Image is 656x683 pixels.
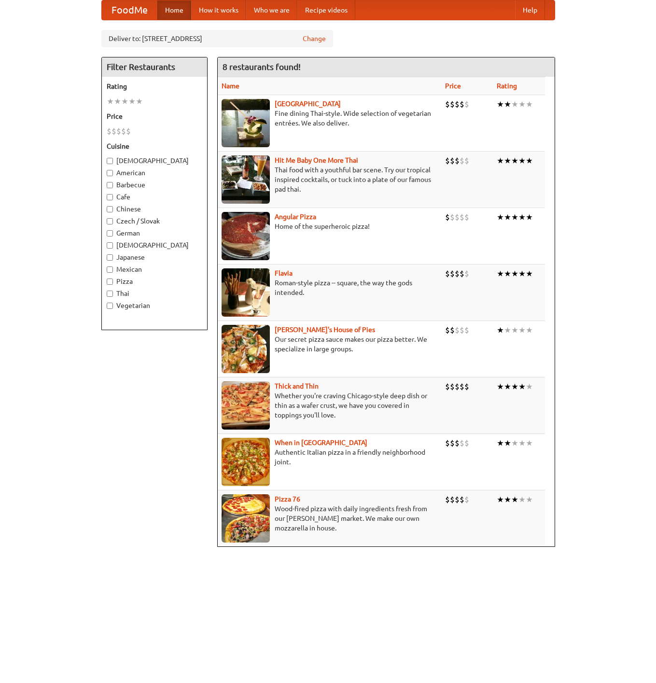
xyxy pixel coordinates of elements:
[107,158,113,164] input: [DEMOGRAPHIC_DATA]
[526,212,533,223] li: ★
[107,277,202,286] label: Pizza
[460,268,464,279] li: $
[455,155,460,166] li: $
[518,494,526,505] li: ★
[107,218,113,224] input: Czech / Slovak
[464,268,469,279] li: $
[460,155,464,166] li: $
[526,99,533,110] li: ★
[275,269,293,277] a: Flavia
[107,192,202,202] label: Cafe
[526,381,533,392] li: ★
[107,242,113,249] input: [DEMOGRAPHIC_DATA]
[464,325,469,335] li: $
[497,155,504,166] li: ★
[191,0,246,20] a: How it works
[511,325,518,335] li: ★
[107,126,112,137] li: $
[128,96,136,107] li: ★
[275,326,375,334] b: [PERSON_NAME]'s House of Pies
[107,240,202,250] label: [DEMOGRAPHIC_DATA]
[275,439,367,446] a: When in [GEOGRAPHIC_DATA]
[497,82,517,90] a: Rating
[450,212,455,223] li: $
[222,325,270,373] img: luigis.jpg
[107,96,114,107] li: ★
[222,504,438,533] p: Wood-fired pizza with daily ingredients fresh from our [PERSON_NAME] market. We make our own mozz...
[504,212,511,223] li: ★
[116,126,121,137] li: $
[222,447,438,467] p: Authentic Italian pizza in a friendly neighborhood joint.
[464,438,469,448] li: $
[518,381,526,392] li: ★
[455,212,460,223] li: $
[222,222,438,231] p: Home of the superheroic pizza!
[222,381,270,430] img: thick.jpg
[455,268,460,279] li: $
[107,180,202,190] label: Barbecue
[107,291,113,297] input: Thai
[445,268,450,279] li: $
[464,381,469,392] li: $
[107,230,113,237] input: German
[222,391,438,420] p: Whether you're craving Chicago-style deep dish or thin as a wafer crust, we have you covered in t...
[275,156,358,164] b: Hit Me Baby One More Thai
[107,194,113,200] input: Cafe
[526,494,533,505] li: ★
[445,438,450,448] li: $
[222,109,438,128] p: Fine dining Thai-style. Wide selection of vegetarian entrées. We also deliver.
[450,381,455,392] li: $
[445,381,450,392] li: $
[518,212,526,223] li: ★
[222,335,438,354] p: Our secret pizza sauce makes our pizza better. We specialize in large groups.
[107,252,202,262] label: Japanese
[518,155,526,166] li: ★
[518,438,526,448] li: ★
[222,212,270,260] img: angular.jpg
[511,381,518,392] li: ★
[464,155,469,166] li: $
[464,212,469,223] li: $
[511,212,518,223] li: ★
[107,301,202,310] label: Vegetarian
[497,212,504,223] li: ★
[504,438,511,448] li: ★
[518,268,526,279] li: ★
[445,494,450,505] li: $
[107,265,202,274] label: Mexican
[107,204,202,214] label: Chinese
[504,494,511,505] li: ★
[450,268,455,279] li: $
[497,268,504,279] li: ★
[511,494,518,505] li: ★
[114,96,121,107] li: ★
[107,206,113,212] input: Chinese
[497,494,504,505] li: ★
[460,212,464,223] li: $
[107,170,113,176] input: American
[504,268,511,279] li: ★
[246,0,297,20] a: Who we are
[450,494,455,505] li: $
[518,99,526,110] li: ★
[107,228,202,238] label: German
[511,155,518,166] li: ★
[107,289,202,298] label: Thai
[275,213,316,221] b: Angular Pizza
[121,126,126,137] li: $
[460,99,464,110] li: $
[450,99,455,110] li: $
[107,266,113,273] input: Mexican
[455,438,460,448] li: $
[102,0,157,20] a: FoodMe
[275,382,319,390] a: Thick and Thin
[455,325,460,335] li: $
[112,126,116,137] li: $
[275,495,300,503] b: Pizza 76
[107,168,202,178] label: American
[107,141,202,151] h5: Cuisine
[455,494,460,505] li: $
[504,381,511,392] li: ★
